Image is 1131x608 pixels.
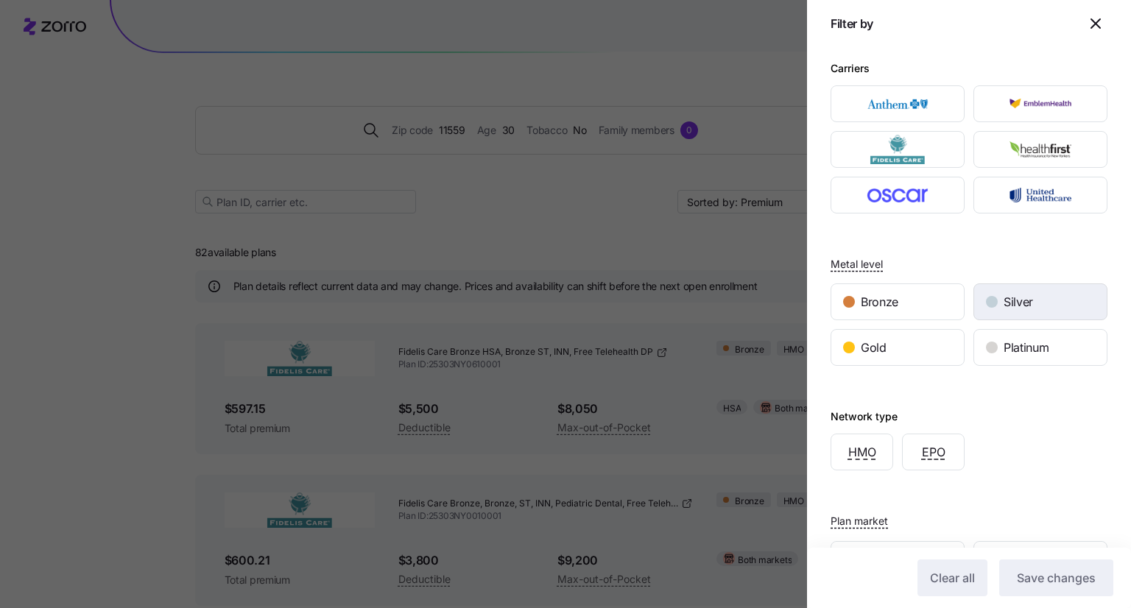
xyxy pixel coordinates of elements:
span: Bronze [861,293,898,311]
button: Clear all [917,559,987,596]
div: Network type [831,409,898,425]
span: Clear all [930,569,975,587]
span: Plan market [831,514,888,529]
img: Fidelis Care [844,135,952,164]
span: Gold [861,339,887,357]
span: Metal level [831,257,883,272]
img: Oscar [844,180,952,210]
img: Anthem [844,89,952,119]
h1: Filter by [831,16,1072,32]
img: HealthFirst [987,135,1095,164]
span: EPO [922,443,945,462]
span: Platinum [1004,339,1049,357]
button: Save changes [999,559,1113,596]
div: Carriers [831,60,870,77]
span: Save changes [1017,569,1096,587]
span: HMO [848,443,876,462]
img: UnitedHealthcare [987,180,1095,210]
img: EmblemHealth [987,89,1095,119]
span: Silver [1004,293,1033,311]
